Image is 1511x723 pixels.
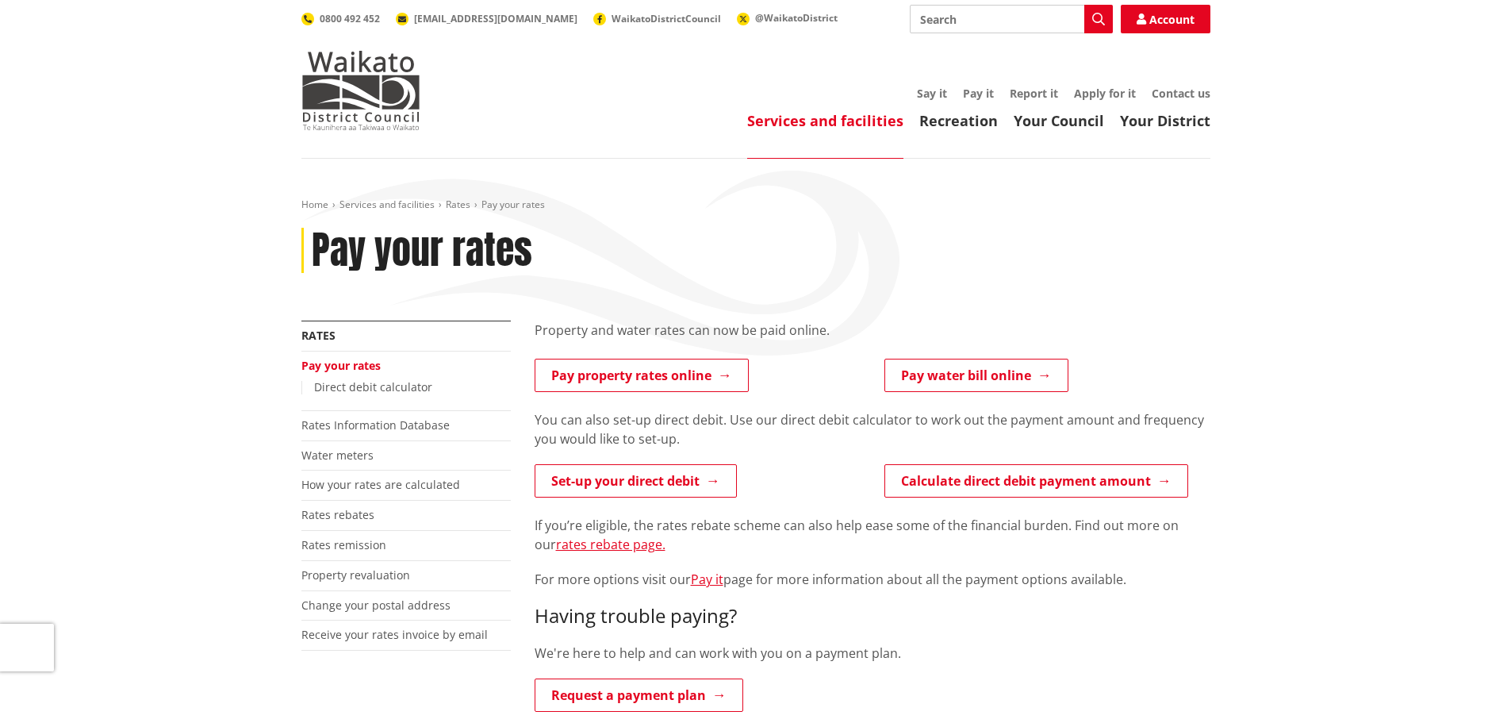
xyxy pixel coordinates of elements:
[301,567,410,583] a: Property revaluation
[963,86,994,101] a: Pay it
[414,12,577,25] span: [EMAIL_ADDRESS][DOMAIN_NAME]
[884,464,1188,498] a: Calculate direct debit payment amount
[593,12,721,25] a: WaikatoDistrictCouncil
[301,537,386,552] a: Rates remission
[535,321,1210,359] div: Property and water rates can now be paid online.
[535,570,1210,589] p: For more options visit our page for more information about all the payment options available.
[1014,111,1104,130] a: Your Council
[301,12,380,25] a: 0800 492 452
[301,328,336,343] a: Rates
[535,410,1210,448] p: You can also set-up direct debit. Use our direct debit calculator to work out the payment amount ...
[535,359,749,392] a: Pay property rates online
[535,605,1210,628] h3: Having trouble paying?
[917,86,947,101] a: Say it
[312,228,532,274] h1: Pay your rates
[535,464,737,498] a: Set-up your direct debit
[446,198,470,211] a: Rates
[910,5,1113,33] input: Search input
[481,198,545,211] span: Pay your rates
[1121,5,1210,33] a: Account
[301,627,488,642] a: Receive your rates invoice by email
[1120,111,1210,130] a: Your District
[301,448,374,463] a: Water meters
[301,198,1210,212] nav: breadcrumb
[755,11,838,25] span: @WaikatoDistrict
[737,11,838,25] a: @WaikatoDistrict
[556,536,665,553] a: rates rebate page.
[1074,86,1136,101] a: Apply for it
[535,679,743,712] a: Request a payment plan
[396,12,577,25] a: [EMAIL_ADDRESS][DOMAIN_NAME]
[301,477,460,492] a: How your rates are calculated
[339,198,435,211] a: Services and facilities
[691,571,723,588] a: Pay it
[919,111,998,130] a: Recreation
[1010,86,1058,101] a: Report it
[535,516,1210,554] p: If you’re eligible, the rates rebate scheme can also help ease some of the financial burden. Find...
[884,359,1068,392] a: Pay water bill online
[612,12,721,25] span: WaikatoDistrictCouncil
[301,417,450,433] a: Rates Information Database
[301,358,381,373] a: Pay your rates
[301,198,328,211] a: Home
[535,644,1210,663] p: We're here to help and can work with you on a payment plan.
[314,379,432,394] a: Direct debit calculator
[320,12,380,25] span: 0800 492 452
[301,507,374,522] a: Rates rebates
[301,598,451,613] a: Change your postal address
[301,51,420,130] img: Waikato District Council - Te Kaunihera aa Takiwaa o Waikato
[1152,86,1210,101] a: Contact us
[747,111,903,130] a: Services and facilities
